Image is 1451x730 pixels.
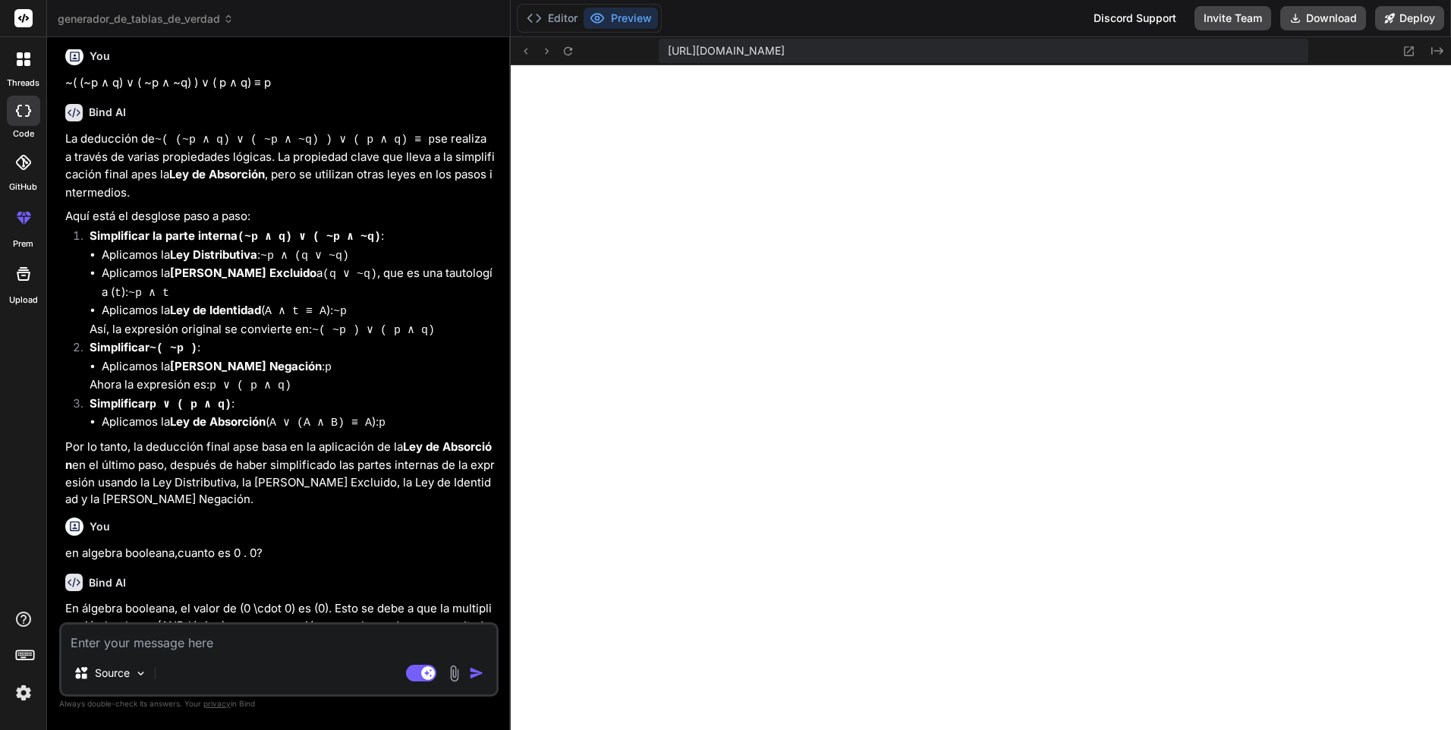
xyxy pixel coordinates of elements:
[170,266,316,280] strong: [PERSON_NAME] Excluido
[65,545,496,562] p: en algebra booleana,cuanto es 0 . 0?
[102,302,496,321] li: Aplicamos la ( ):
[323,268,377,281] code: (q ∨ ~q)
[95,665,130,681] p: Source
[65,439,496,508] p: Por lo tanto, la deducción final a se basa en la aplicación de la en el último paso, después de h...
[521,8,584,29] button: Editor
[1375,6,1444,30] button: Deploy
[11,680,36,706] img: settings
[7,77,39,90] label: threads
[102,265,496,302] li: Aplicamos la a , que es una tautología ( ):
[265,305,326,318] code: A ∧ t ≡ A
[203,699,231,708] span: privacy
[90,49,110,64] h6: You
[137,169,144,182] code: p
[102,414,496,433] li: Aplicamos la ( ):
[65,208,496,225] p: Aquí está el desglose paso a paso:
[155,134,435,146] code: ~( (~p ∧ q) ∨ ( ~p ∧ ~q) ) ∨ ( p ∧ q) ≡ p
[90,395,496,414] p: :
[169,167,265,181] strong: Ley de Absorción
[584,8,658,29] button: Preview
[269,417,372,430] code: A ∨ (A ∧ B) ≡ A
[128,287,169,300] code: ~p ∧ t
[9,181,37,194] label: GitHub
[59,697,499,711] p: Always double-check its answers. Your in Bind
[260,250,349,263] code: ~p ∧ (q ∨ ~q)
[333,305,347,318] code: ~p
[150,342,197,355] code: ~( ~p )
[90,321,496,340] p: Así, la expresión original se convierte en:
[115,287,121,300] code: t
[102,247,496,266] li: Aplicamos la :
[58,11,234,27] span: generador_de_tablas_de_verdad
[238,231,381,244] code: (~p ∧ q) ∨ ( ~p ∧ ~q)
[239,442,246,455] code: p
[90,396,231,411] strong: Simplificar
[65,131,496,202] p: La deducción de se realiza a través de varias propiedades lógicas. La propiedad clave que lleva a...
[90,228,496,247] p: :
[170,247,257,262] strong: Ley Distributiva
[445,665,463,682] img: attachment
[90,228,381,243] strong: Simplificar la parte interna
[134,667,147,680] img: Pick Models
[170,303,261,317] strong: Ley de Identidad
[89,575,126,590] h6: Bind AI
[90,376,496,395] p: Ahora la expresión es:
[209,379,291,392] code: p ∨ ( p ∧ q)
[102,358,496,377] li: Aplicamos la :
[1084,6,1185,30] div: Discord Support
[469,665,484,681] img: icon
[312,324,435,337] code: ~( ~p ) ∨ ( p ∧ q)
[65,74,496,92] p: ~( (~p ∧ q) ∨ ( ~p ∧ ~q) ) ∨ ( p ∧ q) ≡ p
[90,339,496,358] p: :
[89,105,126,120] h6: Bind AI
[325,361,332,374] code: p
[1280,6,1366,30] button: Download
[150,398,231,411] code: p ∨ ( p ∧ q)
[668,43,785,58] span: [URL][DOMAIN_NAME]
[13,238,33,250] label: prem
[9,294,38,307] label: Upload
[90,519,110,534] h6: You
[170,414,266,429] strong: Ley de Absorción
[65,600,496,669] p: En álgebra booleana, el valor de (0 \cdot 0) es (0). Esto se debe a que la multiplicación boolean...
[90,340,197,354] strong: Simplificar
[170,359,322,373] strong: [PERSON_NAME] Negación
[1194,6,1271,30] button: Invite Team
[13,127,34,140] label: code
[379,417,386,430] code: p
